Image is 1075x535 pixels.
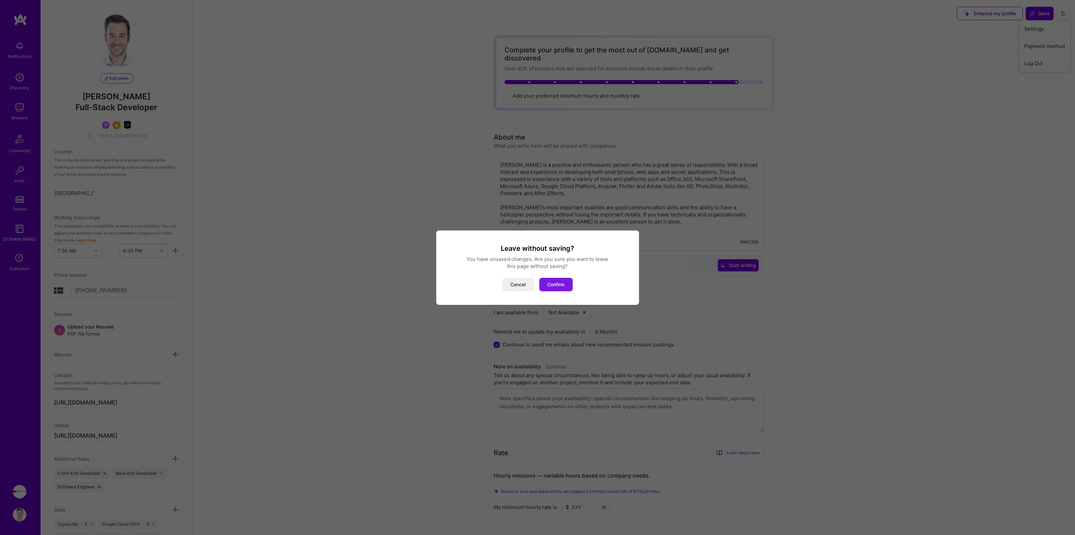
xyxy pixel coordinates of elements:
h3: Leave without saving? [444,244,631,253]
button: Cancel [503,278,534,291]
button: Confirm [539,278,573,291]
div: this page without saving? [444,263,631,270]
div: You have unsaved changes. Are you sure you want to leave [444,256,631,263]
div: modal [436,230,639,305]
